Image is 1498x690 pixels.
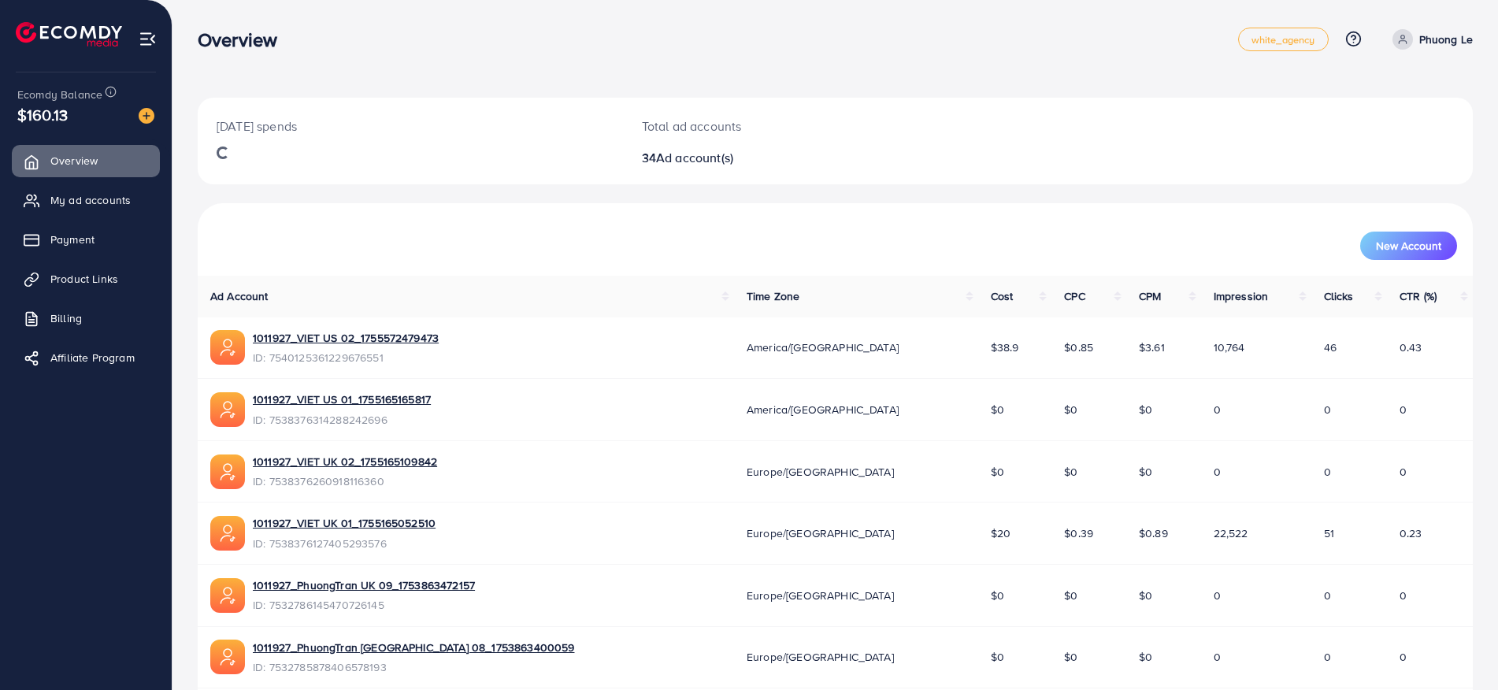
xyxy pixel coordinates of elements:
[1324,525,1334,541] span: 51
[198,28,290,51] h3: Overview
[210,288,269,304] span: Ad Account
[747,588,894,603] span: Europe/[GEOGRAPHIC_DATA]
[1360,232,1457,260] button: New Account
[747,649,894,665] span: Europe/[GEOGRAPHIC_DATA]
[1064,288,1085,304] span: CPC
[1214,525,1248,541] span: 22,522
[50,310,82,326] span: Billing
[50,350,135,365] span: Affiliate Program
[1324,588,1331,603] span: 0
[210,516,245,551] img: ic-ads-acc.e4c84228.svg
[50,153,98,169] span: Overview
[1400,525,1422,541] span: 0.23
[1400,339,1422,355] span: 0.43
[642,150,923,165] h2: 34
[139,108,154,124] img: image
[991,649,1004,665] span: $0
[1139,288,1161,304] span: CPM
[17,87,102,102] span: Ecomdy Balance
[1324,649,1331,665] span: 0
[991,402,1004,417] span: $0
[1064,649,1077,665] span: $0
[253,412,431,428] span: ID: 7538376314288242696
[1064,588,1077,603] span: $0
[253,577,475,593] a: 1011927_PhuongTran UK 09_1753863472157
[253,473,437,489] span: ID: 7538376260918116360
[1214,649,1221,665] span: 0
[210,392,245,427] img: ic-ads-acc.e4c84228.svg
[1064,402,1077,417] span: $0
[1214,288,1269,304] span: Impression
[253,536,436,551] span: ID: 7538376127405293576
[1238,28,1329,51] a: white_agency
[1324,288,1354,304] span: Clicks
[1400,588,1407,603] span: 0
[210,640,245,674] img: ic-ads-acc.e4c84228.svg
[253,330,439,346] a: 1011927_VIET US 02_1755572479473
[1386,29,1473,50] a: Phuong Le
[253,454,437,469] a: 1011927_VIET UK 02_1755165109842
[253,391,431,407] a: 1011927_VIET US 01_1755165165817
[253,350,439,365] span: ID: 7540125361229676551
[1214,588,1221,603] span: 0
[747,402,899,417] span: America/[GEOGRAPHIC_DATA]
[17,103,68,126] span: $160.13
[12,145,160,176] a: Overview
[12,184,160,216] a: My ad accounts
[253,659,574,675] span: ID: 7532785878406578193
[747,339,899,355] span: America/[GEOGRAPHIC_DATA]
[1324,464,1331,480] span: 0
[1324,402,1331,417] span: 0
[12,342,160,373] a: Affiliate Program
[1251,35,1315,45] span: white_agency
[1214,402,1221,417] span: 0
[656,149,733,166] span: Ad account(s)
[1139,525,1168,541] span: $0.89
[1400,402,1407,417] span: 0
[1139,339,1165,355] span: $3.61
[16,22,122,46] img: logo
[747,525,894,541] span: Europe/[GEOGRAPHIC_DATA]
[1139,402,1152,417] span: $0
[12,302,160,334] a: Billing
[210,454,245,489] img: ic-ads-acc.e4c84228.svg
[253,515,436,531] a: 1011927_VIET UK 01_1755165052510
[1400,464,1407,480] span: 0
[1064,339,1093,355] span: $0.85
[50,192,131,208] span: My ad accounts
[1400,288,1437,304] span: CTR (%)
[991,288,1014,304] span: Cost
[210,578,245,613] img: ic-ads-acc.e4c84228.svg
[1139,588,1152,603] span: $0
[50,271,118,287] span: Product Links
[991,339,1019,355] span: $38.9
[1214,339,1245,355] span: 10,764
[253,640,574,655] a: 1011927_PhuongTran [GEOGRAPHIC_DATA] 08_1753863400059
[1376,240,1441,251] span: New Account
[210,330,245,365] img: ic-ads-acc.e4c84228.svg
[747,288,799,304] span: Time Zone
[1139,649,1152,665] span: $0
[991,525,1010,541] span: $20
[747,464,894,480] span: Europe/[GEOGRAPHIC_DATA]
[12,263,160,295] a: Product Links
[50,232,95,247] span: Payment
[1064,525,1093,541] span: $0.39
[217,117,604,135] p: [DATE] spends
[1214,464,1221,480] span: 0
[991,464,1004,480] span: $0
[253,597,475,613] span: ID: 7532786145470726145
[991,588,1004,603] span: $0
[1400,649,1407,665] span: 0
[139,30,157,48] img: menu
[12,224,160,255] a: Payment
[1064,464,1077,480] span: $0
[1324,339,1337,355] span: 46
[1139,464,1152,480] span: $0
[642,117,923,135] p: Total ad accounts
[1419,30,1473,49] p: Phuong Le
